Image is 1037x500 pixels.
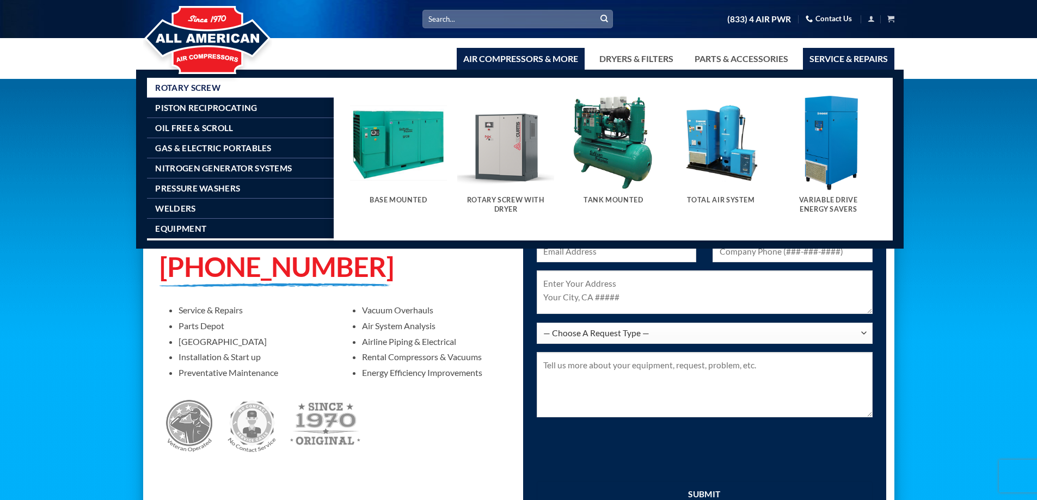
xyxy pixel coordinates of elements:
[727,10,791,29] a: (833) 4 AIR PWR
[179,336,327,347] p: [GEOGRAPHIC_DATA]
[362,305,510,315] p: Vacuum Overhauls
[422,10,613,28] input: Search…
[803,48,894,70] a: Service & Repairs
[688,48,795,70] a: Parts & Accessories
[457,94,554,191] img: Rotary Screw With Dryer
[672,94,769,215] a: Visit product category Total Air System
[463,196,549,214] h5: Rotary Screw With Dryer
[457,94,554,225] a: Visit product category Rotary Screw With Dryer
[155,204,195,213] span: Welders
[672,94,769,191] img: Total Air System
[887,12,894,26] a: View cart
[179,351,327,362] p: Installation & Start up
[786,196,872,214] h5: Variable Drive Energy Savers
[350,94,447,215] a: Visit product category Base Mounted
[155,124,233,132] span: Oil Free & Scroll
[362,336,510,347] p: Airline Piping & Electrical
[565,94,662,191] img: Tank Mounted
[868,12,875,26] a: Login
[155,83,220,92] span: Rotary Screw
[593,48,680,70] a: Dryers & Filters
[179,320,327,331] p: Parts Depot
[155,224,206,233] span: Equipment
[155,184,240,193] span: Pressure Washers
[362,367,510,378] p: Energy Efficiency Improvements
[457,48,585,70] a: Air Compressors & More
[159,250,394,283] a: [PHONE_NUMBER]
[780,94,877,225] a: Visit product category Variable Drive Energy Savers
[350,94,447,191] img: Base Mounted
[678,196,764,205] h5: Total Air System
[565,94,662,215] a: Visit product category Tank Mounted
[570,196,656,205] h5: Tank Mounted
[179,367,327,378] p: Preventative Maintenance
[155,164,292,172] span: Nitrogen Generator Systems
[780,94,877,191] img: Variable Drive Energy Savers
[155,144,271,152] span: Gas & Electric Portables
[713,241,873,262] input: Company Phone (###-###-####)
[537,241,697,262] input: Email Address
[806,10,852,27] a: Contact Us
[179,305,327,315] p: Service & Repairs
[362,320,510,331] p: Air System Analysis
[362,351,510,362] p: Rental Compressors & Vacuums
[596,11,612,27] button: Submit
[537,430,702,473] iframe: reCAPTCHA
[355,196,441,205] h5: Base Mounted
[155,103,257,112] span: Piston Reciprocating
